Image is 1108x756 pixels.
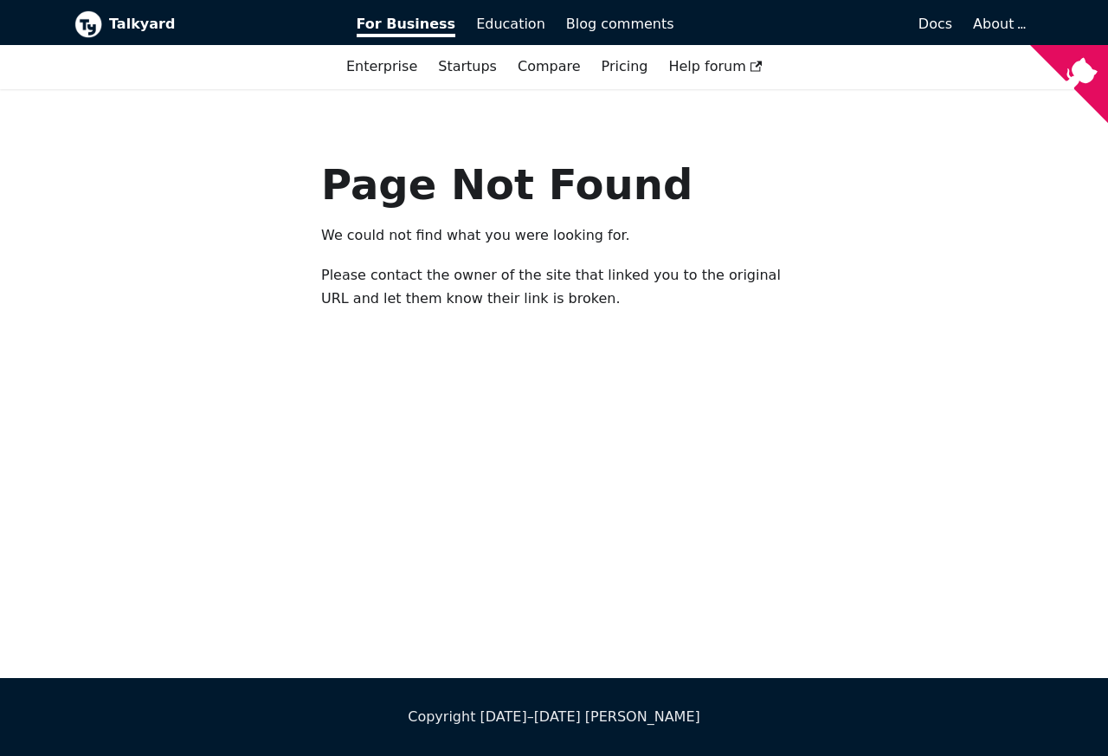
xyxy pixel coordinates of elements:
[346,10,467,39] a: For Business
[566,16,674,32] span: Blog comments
[357,16,456,37] span: For Business
[321,264,787,310] p: Please contact the owner of the site that linked you to the original URL and let them know their ...
[668,58,762,74] span: Help forum
[109,13,332,36] b: Talkyard
[74,706,1034,728] div: Copyright [DATE]–[DATE] [PERSON_NAME]
[658,52,772,81] a: Help forum
[336,52,428,81] a: Enterprise
[321,224,787,247] p: We could not find what you were looking for.
[556,10,685,39] a: Blog comments
[518,58,581,74] a: Compare
[685,10,963,39] a: Docs
[74,10,102,38] img: Talkyard logo
[918,16,952,32] span: Docs
[74,10,332,38] a: Talkyard logoTalkyard
[321,158,787,210] h1: Page Not Found
[428,52,507,81] a: Startups
[973,16,1023,32] a: About
[476,16,545,32] span: Education
[591,52,659,81] a: Pricing
[466,10,556,39] a: Education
